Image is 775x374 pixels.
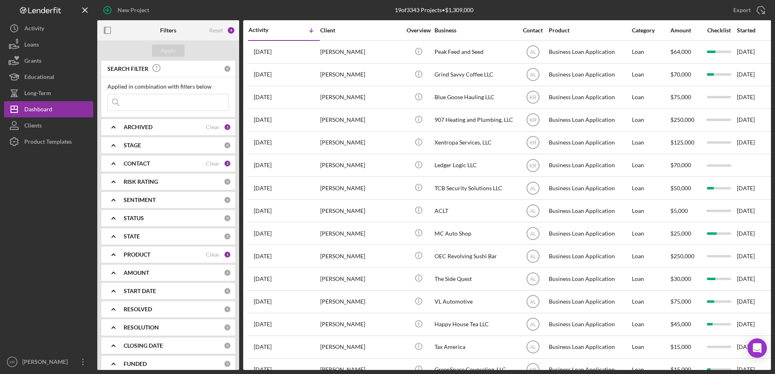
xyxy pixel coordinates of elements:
[320,87,401,108] div: [PERSON_NAME]
[4,36,93,53] button: Loans
[254,321,272,327] time: 2025-06-25 21:15
[632,27,670,34] div: Category
[4,117,93,134] button: Clients
[670,109,701,131] div: $250,000
[549,87,630,108] div: Business Loan Application
[737,109,773,131] div: [DATE]
[4,20,93,36] a: Activity
[124,342,163,349] b: CLOSING DATE
[254,117,272,123] time: 2025-08-07 23:30
[224,142,231,149] div: 0
[206,251,220,258] div: Clear
[224,233,231,240] div: 0
[737,41,773,63] div: [DATE]
[737,64,773,85] div: [DATE]
[549,314,630,335] div: Business Loan Application
[632,336,670,358] div: Loan
[254,208,272,214] time: 2025-07-23 21:45
[632,132,670,153] div: Loan
[161,45,176,57] div: Apply
[435,223,516,244] div: MC Auto Shop
[24,69,54,87] div: Educational
[632,223,670,244] div: Loan
[530,208,536,214] text: AL
[224,160,231,167] div: 2
[549,245,630,267] div: Business Loan Application
[320,41,401,63] div: [PERSON_NAME]
[435,177,516,199] div: TCB Security Solutions LLC
[224,178,231,185] div: 0
[435,314,516,335] div: Happy House Tea LLC
[435,132,516,153] div: Xentropa Services, LLC
[320,223,401,244] div: [PERSON_NAME]
[254,344,272,350] time: 2025-06-24 00:45
[530,253,536,259] text: AL
[435,336,516,358] div: Tax America
[254,94,272,100] time: 2025-08-07 23:43
[670,223,701,244] div: $25,000
[254,366,272,373] time: 2025-06-16 16:05
[733,2,751,18] div: Export
[254,71,272,78] time: 2025-08-08 22:57
[224,269,231,276] div: 0
[632,109,670,131] div: Loan
[632,41,670,63] div: Loan
[320,291,401,312] div: [PERSON_NAME]
[395,7,473,13] div: 19 of 3343 Projects • $1,309,000
[254,49,272,55] time: 2025-08-09 00:45
[124,361,147,367] b: FUNDED
[435,64,516,85] div: Grind Savvy Coffee LLC
[549,223,630,244] div: Business Loan Application
[670,268,701,289] div: $30,000
[549,177,630,199] div: Business Loan Application
[737,314,773,335] div: [DATE]
[124,215,144,221] b: STATUS
[435,268,516,289] div: The Side Quest
[4,85,93,101] button: Long-Term
[549,155,630,176] div: Business Loan Application
[670,291,701,312] div: $75,000
[632,268,670,289] div: Loan
[4,101,93,117] a: Dashboard
[549,200,630,221] div: Business Loan Application
[254,185,272,191] time: 2025-08-03 20:24
[632,200,670,221] div: Loan
[737,87,773,108] div: [DATE]
[224,196,231,204] div: 0
[4,69,93,85] a: Educational
[435,291,516,312] div: VL Automotive
[632,64,670,85] div: Loan
[632,291,670,312] div: Loan
[670,245,701,267] div: $250,000
[124,270,149,276] b: AMOUNT
[124,142,141,149] b: STAGE
[530,231,536,236] text: AL
[670,314,701,335] div: $45,000
[549,268,630,289] div: Business Loan Application
[152,45,184,57] button: Apply
[24,117,42,136] div: Clients
[632,155,670,176] div: Loan
[435,109,516,131] div: 907 Heating and Plumbing, LLC
[435,245,516,267] div: OEC Revolving Sushi Bar
[549,132,630,153] div: Business Loan Application
[320,109,401,131] div: [PERSON_NAME]
[4,354,93,370] button: KR[PERSON_NAME]
[670,177,701,199] div: $50,000
[24,36,39,55] div: Loans
[107,66,148,72] b: SEARCH FILTER
[124,197,156,203] b: SENTIMENT
[549,27,630,34] div: Product
[24,53,41,71] div: Grants
[206,124,220,130] div: Clear
[124,251,150,258] b: PRODUCT
[4,134,93,150] button: Product Templates
[529,163,536,168] text: KR
[435,27,516,34] div: Business
[518,27,548,34] div: Contact
[670,336,701,358] div: $15,000
[737,268,773,289] div: [DATE]
[320,314,401,335] div: [PERSON_NAME]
